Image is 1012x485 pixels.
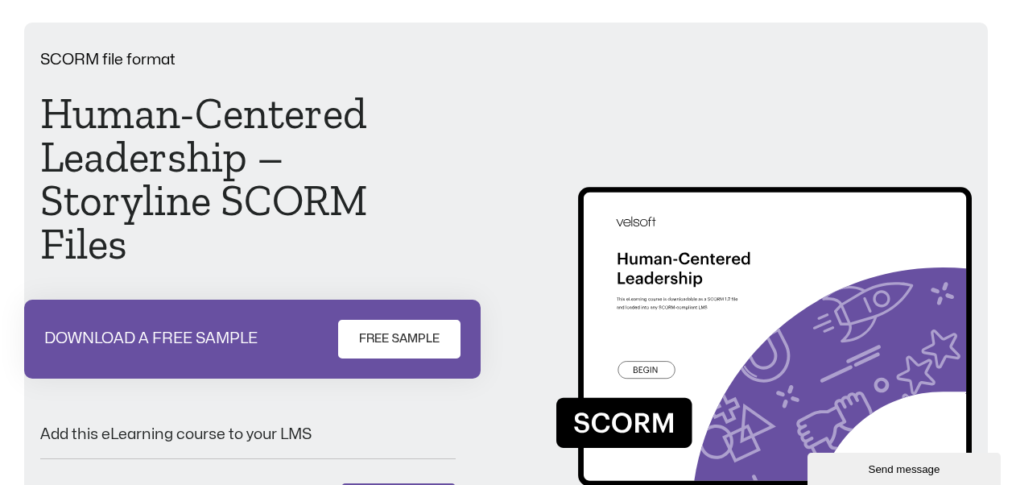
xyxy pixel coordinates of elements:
[40,427,456,442] p: Add this eLearning course to your LMS
[44,331,258,346] p: DOWNLOAD A FREE SAMPLE
[338,320,461,359] a: FREE SAMPLE
[808,450,1004,485] iframe: chat widget
[359,330,440,349] span: FREE SAMPLE
[40,52,456,68] p: SCORM file format
[40,92,456,266] h1: Human-Centered Leadership – Storyline SCORM Files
